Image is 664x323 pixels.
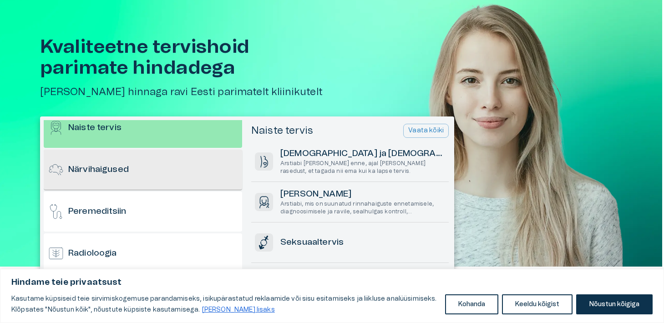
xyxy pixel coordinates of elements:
h6: Radioloogia [68,247,117,260]
a: Loe lisaks [202,306,275,313]
p: Hindame teie privaatsust [11,277,653,288]
button: Vaata kõiki [403,124,449,138]
p: Vaata kõiki [408,126,444,136]
p: Arstiabi, mis on suunatud rinnahaiguste ennetamisele, diagnoosimisele ja ravile, sealhulgas kontr... [280,200,445,216]
button: Keeldu kõigist [502,294,573,314]
h6: [PERSON_NAME] [280,188,445,201]
button: Nõustun kõigiga [576,294,653,314]
p: Kasutame küpsiseid teie sirvimiskogemuse parandamiseks, isikupärastatud reklaamide või sisu esita... [11,293,438,315]
h6: [DEMOGRAPHIC_DATA] ja [DEMOGRAPHIC_DATA] [280,148,445,160]
h6: Närvihaigused [68,164,129,176]
h6: Naiste tervis [68,122,122,134]
h6: Seksuaaltervis [280,237,344,249]
h6: Peremeditsiin [68,206,126,218]
span: Help [46,7,60,15]
h5: Naiste tervis [251,124,313,137]
p: Arstiabi [PERSON_NAME] enne, ajal [PERSON_NAME] rasedust, et tagada nii ema kui ka lapse tervis. [280,160,445,175]
button: Kohanda [445,294,498,314]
